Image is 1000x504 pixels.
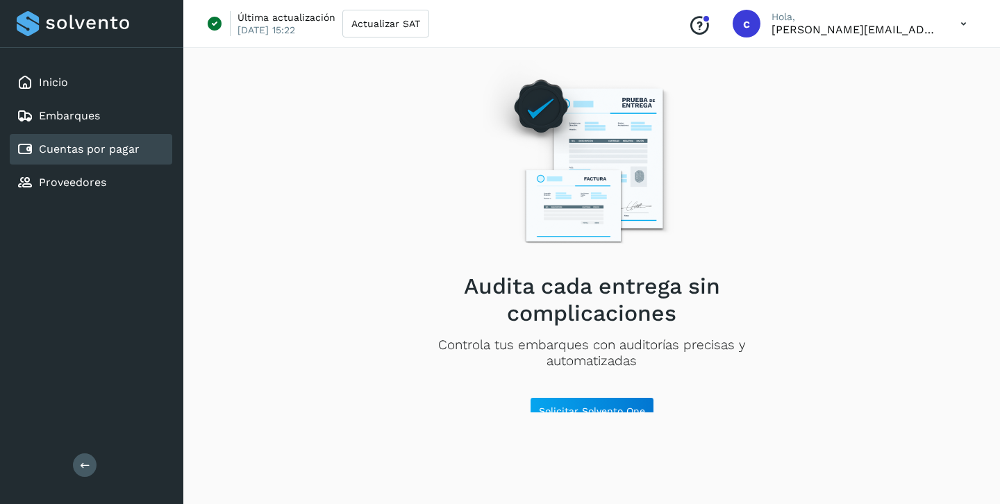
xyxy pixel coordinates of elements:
p: Hola, [772,11,938,23]
div: Inicio [10,67,172,98]
button: Actualizar SAT [342,10,429,37]
a: Embarques [39,109,100,122]
a: Inicio [39,76,68,89]
p: cristina.martinez@sirkglobal.com [772,23,938,36]
span: Actualizar SAT [351,19,420,28]
p: Última actualización [237,11,335,24]
img: Empty state image [472,58,712,262]
p: [DATE] 15:22 [237,24,295,36]
div: Proveedores [10,167,172,198]
a: Proveedores [39,176,106,189]
div: Cuentas por pagar [10,134,172,165]
span: Solicitar Solvento One [539,406,645,416]
h2: Audita cada entrega sin complicaciones [394,273,790,326]
div: Embarques [10,101,172,131]
button: Solicitar Solvento One [530,397,654,425]
a: Cuentas por pagar [39,142,140,156]
p: Controla tus embarques con auditorías precisas y automatizadas [394,337,790,369]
